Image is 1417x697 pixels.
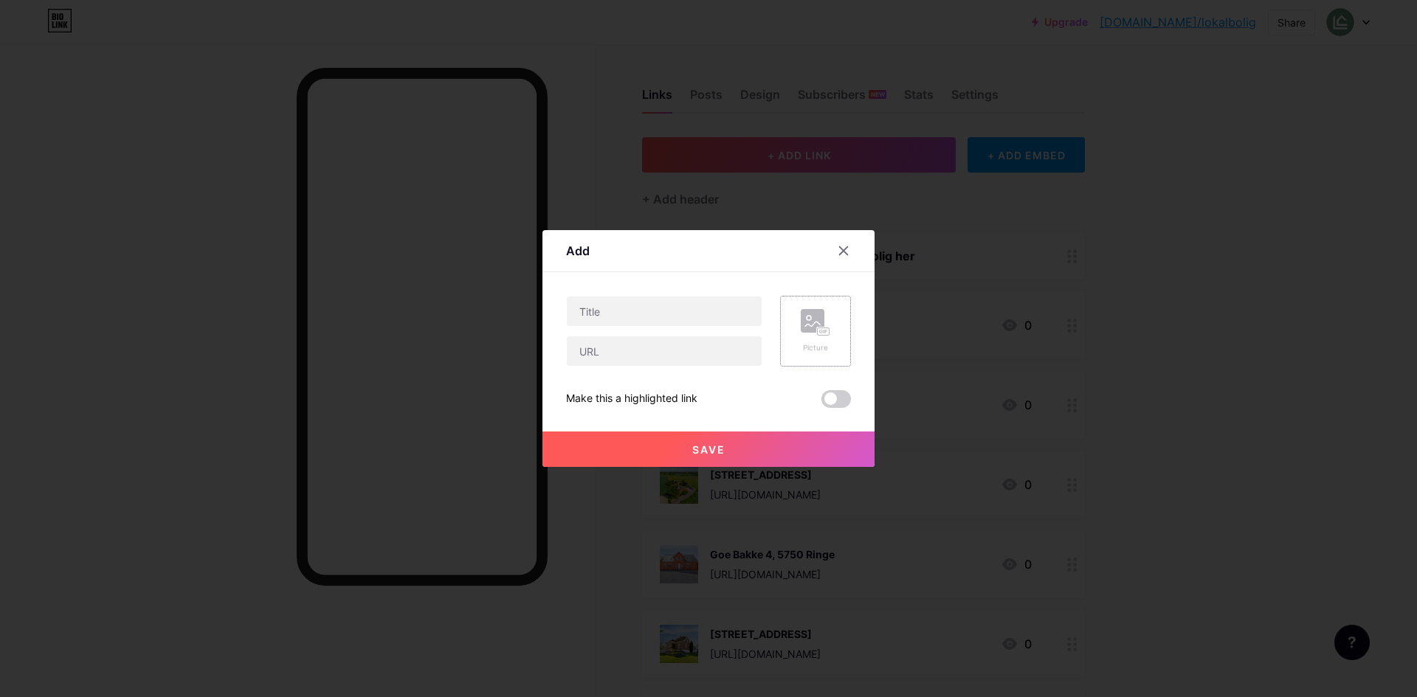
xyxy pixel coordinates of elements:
div: Add [566,242,590,260]
div: Make this a highlighted link [566,390,697,408]
span: Save [692,443,725,456]
input: URL [567,336,762,366]
input: Title [567,297,762,326]
button: Save [542,431,875,467]
div: Picture [801,342,830,353]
